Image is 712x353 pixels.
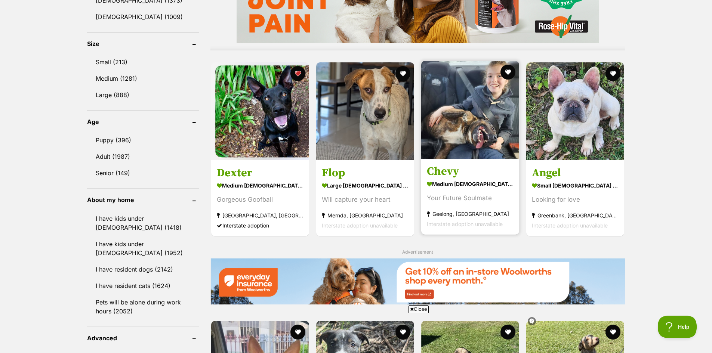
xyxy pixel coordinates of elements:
[427,178,514,189] strong: medium [DEMOGRAPHIC_DATA] Dog
[211,62,309,160] img: Dexter - Australian Kelpie Dog
[87,165,199,181] a: Senior (149)
[217,194,303,204] div: Gorgeous Goofball
[87,261,199,277] a: I have resident dogs (2142)
[421,61,519,159] img: Chevy - Staffordshire Bull Terrier Dog
[526,62,624,160] img: Angel - French Bulldog
[87,54,199,70] a: Small (213)
[87,118,199,125] header: Age
[322,222,398,228] span: Interstate adoption unavailable
[87,87,199,103] a: Large (888)
[500,65,515,80] button: favourite
[402,249,433,255] span: Advertisement
[526,160,624,236] a: Angel small [DEMOGRAPHIC_DATA] Dog Looking for love Greenbank, [GEOGRAPHIC_DATA] Interstate adopt...
[87,211,199,235] a: I have kids under [DEMOGRAPHIC_DATA] (1418)
[532,180,619,191] strong: small [DEMOGRAPHIC_DATA] Dog
[316,62,414,160] img: Flop - Bull Arab Dog
[322,194,409,204] div: Will capture your heart
[427,220,503,227] span: Interstate adoption unavailable
[87,196,199,203] header: About my home
[210,258,625,304] img: Everyday Insurance promotional banner
[87,9,199,25] a: [DEMOGRAPHIC_DATA] (1009)
[210,258,625,306] a: Everyday Insurance promotional banner
[87,236,199,261] a: I have kids under [DEMOGRAPHIC_DATA] (1952)
[395,66,410,81] button: favourite
[658,316,697,338] iframe: Help Scout Beacon - Open
[606,66,621,81] button: favourite
[217,165,303,180] h3: Dexter
[87,132,199,148] a: Puppy (396)
[217,180,303,191] strong: medium [DEMOGRAPHIC_DATA] Dog
[87,294,199,319] a: Pets will be alone during work hours (2052)
[427,193,514,203] div: Your Future Soulmate
[532,194,619,204] div: Looking for love
[87,149,199,164] a: Adult (1987)
[606,325,621,340] button: favourite
[528,318,535,325] img: info.svg
[290,66,305,81] button: favourite
[427,208,514,219] strong: Geelong, [GEOGRAPHIC_DATA]
[217,210,303,220] strong: [GEOGRAPHIC_DATA], [GEOGRAPHIC_DATA]
[322,180,409,191] strong: large [DEMOGRAPHIC_DATA] Dog
[532,210,619,220] strong: Greenbank, [GEOGRAPHIC_DATA]
[427,164,514,178] h3: Chevy
[87,71,199,86] a: Medium (1281)
[217,220,303,230] div: Interstate adoption
[316,160,414,236] a: Flop large [DEMOGRAPHIC_DATA] Dog Will capture your heart Mernda, [GEOGRAPHIC_DATA] Interstate ad...
[532,222,608,228] span: Interstate adoption unavailable
[322,210,409,220] strong: Mernda, [GEOGRAPHIC_DATA]
[532,165,619,180] h3: Angel
[211,160,309,236] a: Dexter medium [DEMOGRAPHIC_DATA] Dog Gorgeous Goofball [GEOGRAPHIC_DATA], [GEOGRAPHIC_DATA] Inter...
[87,335,199,341] header: Advanced
[87,278,199,294] a: I have resident cats (1624)
[409,305,429,313] span: Close
[87,40,199,47] header: Size
[421,158,519,234] a: Chevy medium [DEMOGRAPHIC_DATA] Dog Your Future Soulmate Geelong, [GEOGRAPHIC_DATA] Interstate ad...
[322,165,409,180] h3: Flop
